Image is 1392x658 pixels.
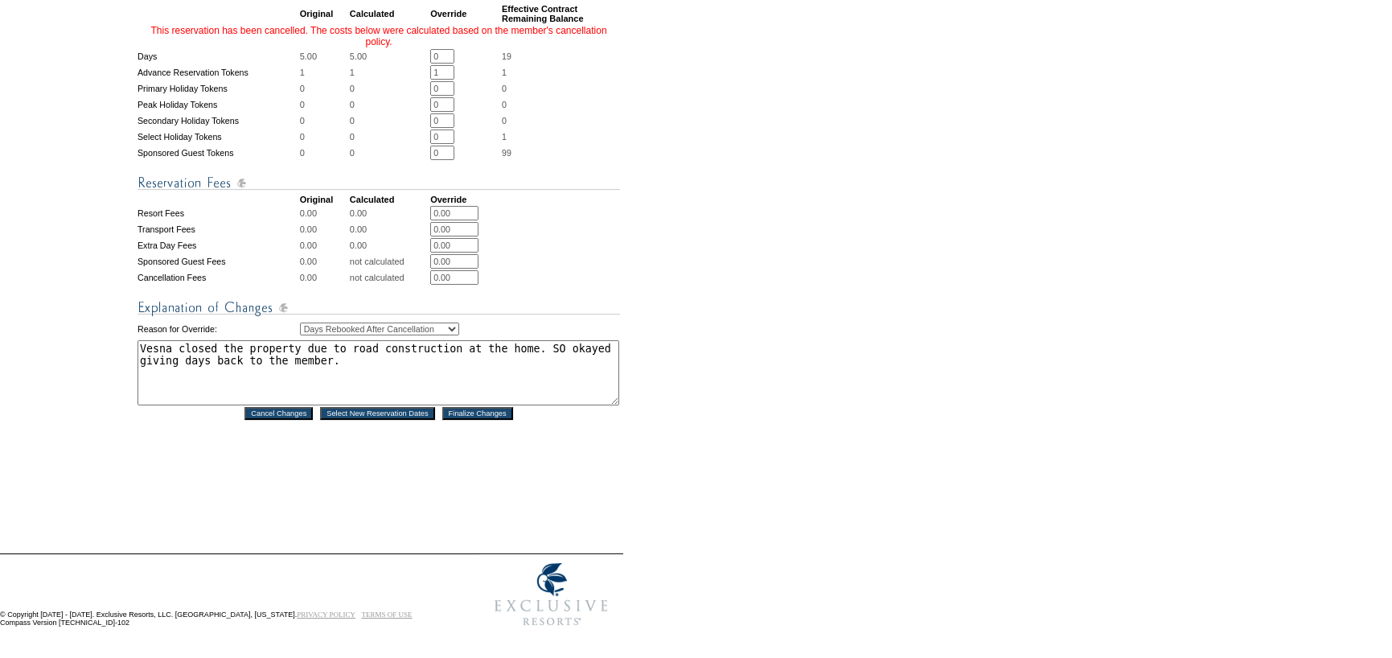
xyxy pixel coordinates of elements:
[138,81,298,96] td: Primary Holiday Tokens
[350,4,429,23] td: Calculated
[350,238,429,253] td: 0.00
[479,554,623,635] img: Exclusive Resorts
[297,611,355,619] a: PRIVACY POLICY
[244,407,313,420] input: Cancel Changes
[300,222,348,236] td: 0.00
[300,65,348,80] td: 1
[138,319,298,339] td: Reason for Override:
[502,148,511,158] span: 99
[300,146,348,160] td: 0
[300,270,348,285] td: 0.00
[362,611,413,619] a: TERMS OF USE
[350,270,429,285] td: not calculated
[138,146,298,160] td: Sponsored Guest Tokens
[502,4,620,23] td: Effective Contract Remaining Balance
[350,49,429,64] td: 5.00
[350,222,429,236] td: 0.00
[300,206,348,220] td: 0.00
[138,65,298,80] td: Advance Reservation Tokens
[300,97,348,112] td: 0
[350,81,429,96] td: 0
[430,4,500,23] td: Override
[350,206,429,220] td: 0.00
[502,132,507,142] span: 1
[138,130,298,144] td: Select Holiday Tokens
[138,49,298,64] td: Days
[350,113,429,128] td: 0
[300,49,348,64] td: 5.00
[300,195,348,204] td: Original
[300,254,348,269] td: 0.00
[350,195,429,204] td: Calculated
[138,97,298,112] td: Peak Holiday Tokens
[138,173,620,193] img: Reservation Fees
[300,4,348,23] td: Original
[502,68,507,77] span: 1
[430,195,500,204] td: Override
[502,84,507,93] span: 0
[502,51,511,61] span: 19
[138,25,620,47] td: This reservation has been cancelled. The costs below were calculated based on the member's cancel...
[350,130,429,144] td: 0
[300,113,348,128] td: 0
[502,116,507,125] span: 0
[300,130,348,144] td: 0
[300,238,348,253] td: 0.00
[350,65,429,80] td: 1
[442,407,513,420] input: Finalize Changes
[350,146,429,160] td: 0
[138,206,298,220] td: Resort Fees
[138,254,298,269] td: Sponsored Guest Fees
[300,81,348,96] td: 0
[350,97,429,112] td: 0
[320,407,435,420] input: Select New Reservation Dates
[138,222,298,236] td: Transport Fees
[138,298,620,318] img: Explanation of Changes
[138,113,298,128] td: Secondary Holiday Tokens
[350,254,429,269] td: not calculated
[138,238,298,253] td: Extra Day Fees
[502,100,507,109] span: 0
[138,270,298,285] td: Cancellation Fees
